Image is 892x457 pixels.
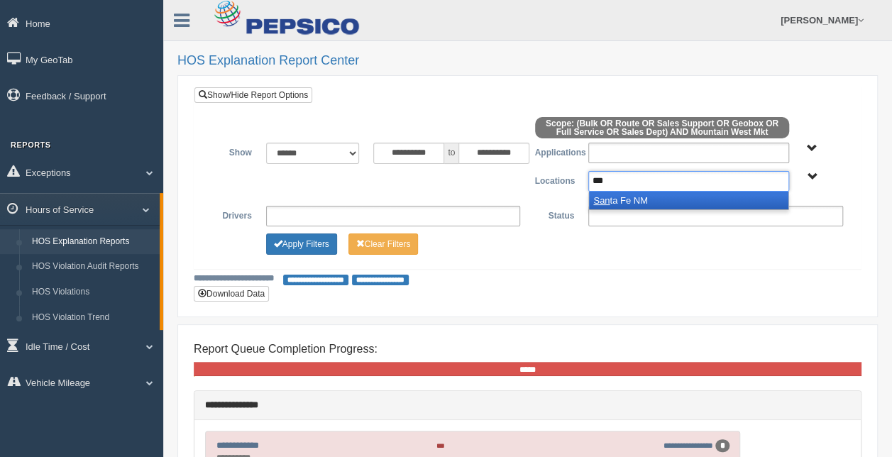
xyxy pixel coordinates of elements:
a: HOS Explanation Reports [26,229,160,255]
button: Download Data [194,286,269,302]
label: Applications [527,143,581,160]
li: ta Fe NM [589,192,788,209]
label: Drivers [205,206,259,223]
label: Show [205,143,259,160]
span: to [444,143,458,164]
span: Scope: (Bulk OR Route OR Sales Support OR Geobox OR Full Service OR Sales Dept) AND Mountain West... [535,117,790,138]
a: HOS Violation Trend [26,305,160,331]
a: Show/Hide Report Options [194,87,312,103]
h4: Report Queue Completion Progress: [194,343,861,356]
em: San [593,195,610,206]
a: HOS Violations [26,280,160,305]
button: Change Filter Options [266,233,337,255]
button: Change Filter Options [348,233,419,255]
label: Status [527,206,581,223]
a: HOS Violation Audit Reports [26,254,160,280]
label: Locations [528,171,582,188]
h2: HOS Explanation Report Center [177,54,878,68]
